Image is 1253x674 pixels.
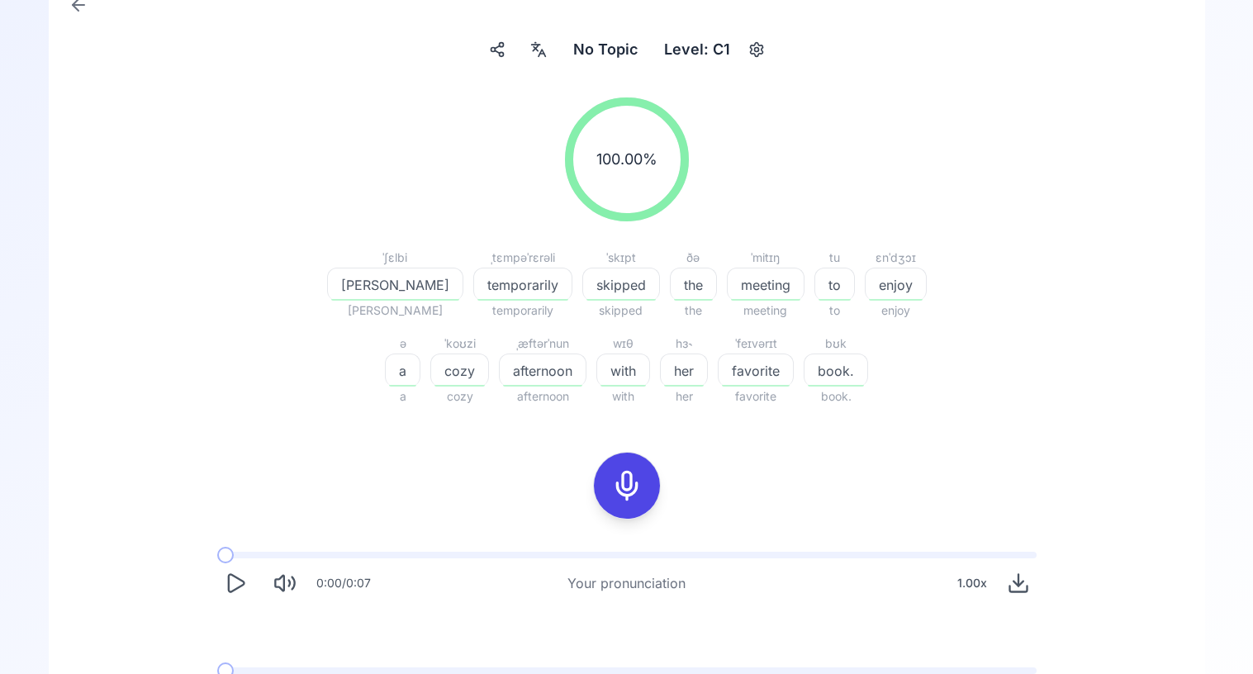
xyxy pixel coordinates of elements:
[671,275,716,295] span: the
[727,268,804,301] button: meeting
[670,248,717,268] div: ðə
[718,354,794,387] button: favorite
[657,35,770,64] button: Level: C1
[431,361,488,381] span: cozy
[1000,565,1037,601] button: Download audio
[866,275,926,295] span: enjoy
[670,268,717,301] button: the
[500,361,586,381] span: afternoon
[661,361,707,381] span: her
[660,387,708,406] span: her
[217,565,254,601] button: Play
[385,354,420,387] button: a
[499,334,586,354] div: ˌæftərˈnun
[499,354,586,387] button: afternoon
[596,334,650,354] div: wɪθ
[815,275,854,295] span: to
[582,248,660,268] div: ˈskɪpt
[719,361,793,381] span: favorite
[567,573,686,593] div: Your pronunciation
[814,248,855,268] div: tu
[430,334,489,354] div: ˈkoʊzi
[718,387,794,406] span: favorite
[727,301,804,320] span: meeting
[573,38,638,61] span: No Topic
[718,334,794,354] div: ˈfeɪvərɪt
[596,387,650,406] span: with
[386,361,420,381] span: a
[473,268,572,301] button: temporarily
[582,301,660,320] span: skipped
[327,301,463,320] span: [PERSON_NAME]
[814,301,855,320] span: to
[596,148,657,171] span: 100.00 %
[385,387,420,406] span: a
[327,248,463,268] div: ˈʃɛlbi
[473,248,572,268] div: ˌtɛmpəˈrɛrəli
[865,301,927,320] span: enjoy
[814,268,855,301] button: to
[660,354,708,387] button: her
[499,387,586,406] span: afternoon
[660,334,708,354] div: hɜ˞
[804,334,868,354] div: bʊk
[727,248,804,268] div: ˈmitɪŋ
[328,275,463,295] span: [PERSON_NAME]
[951,567,994,600] div: 1.00 x
[430,354,489,387] button: cozy
[327,268,463,301] button: [PERSON_NAME]
[804,361,867,381] span: book.
[597,361,649,381] span: with
[728,275,804,295] span: meeting
[865,268,927,301] button: enjoy
[474,275,572,295] span: temporarily
[804,354,868,387] button: book.
[670,301,717,320] span: the
[596,354,650,387] button: with
[804,387,868,406] span: book.
[430,387,489,406] span: cozy
[473,301,572,320] span: temporarily
[267,565,303,601] button: Mute
[583,275,659,295] span: skipped
[567,35,644,64] button: No Topic
[316,575,371,591] div: 0:00 / 0:07
[865,248,927,268] div: ɛnˈdʒɔɪ
[657,35,737,64] div: Level: C1
[385,334,420,354] div: ə
[582,268,660,301] button: skipped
